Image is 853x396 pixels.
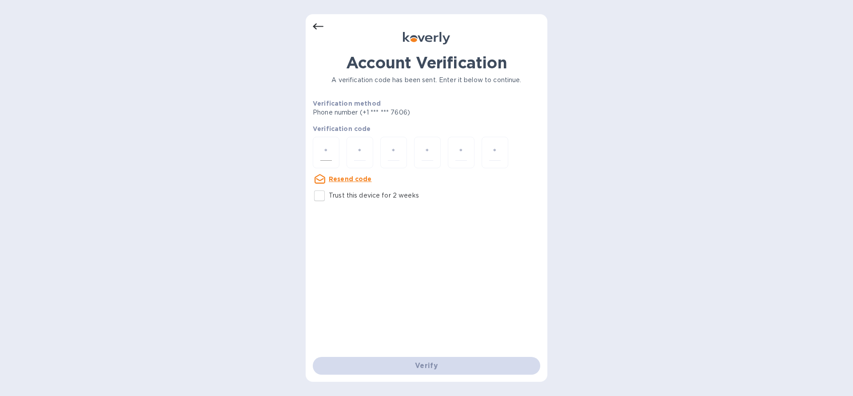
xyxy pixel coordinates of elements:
p: Phone number (+1 *** *** 7606) [313,108,478,117]
p: A verification code has been sent. Enter it below to continue. [313,75,540,85]
u: Resend code [329,175,372,182]
b: Verification method [313,100,381,107]
p: Trust this device for 2 weeks [329,191,419,200]
p: Verification code [313,124,540,133]
h1: Account Verification [313,53,540,72]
